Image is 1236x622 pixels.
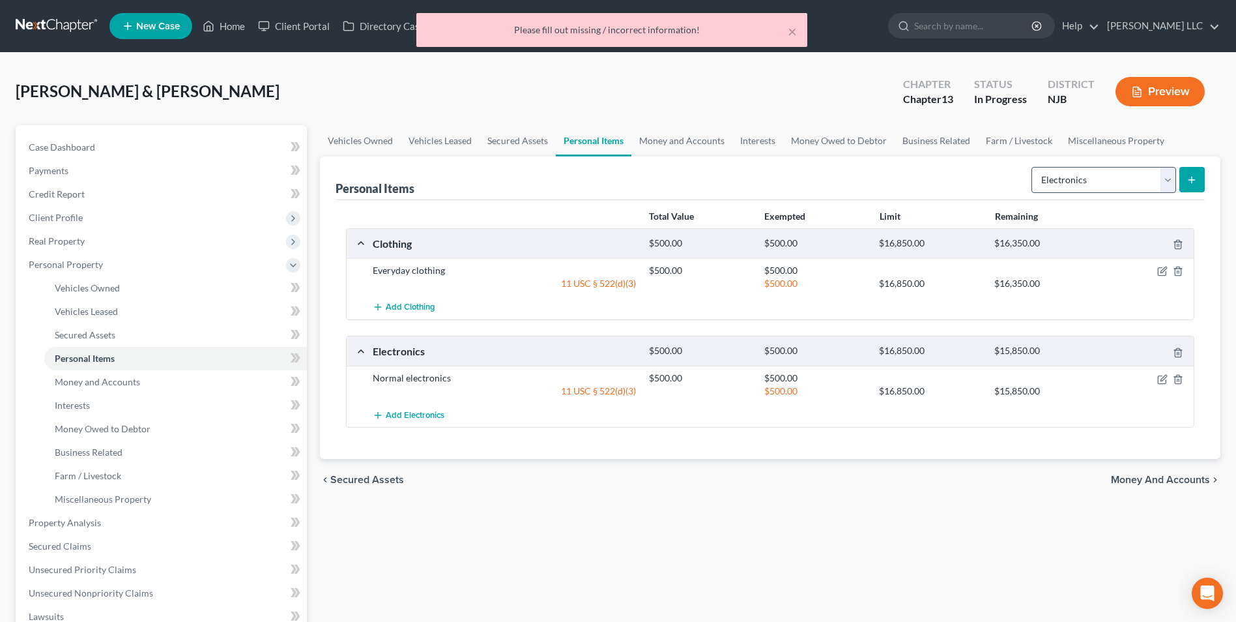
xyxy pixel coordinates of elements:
[18,159,307,183] a: Payments
[18,558,307,582] a: Unsecured Priority Claims
[974,92,1027,107] div: In Progress
[55,494,151,505] span: Miscellaneous Property
[642,345,758,357] div: $500.00
[320,475,404,485] button: chevron_left Secured Assets
[29,587,153,599] span: Unsecured Nonpriority Claims
[16,81,280,100] span: [PERSON_NAME] & [PERSON_NAME]
[427,23,797,37] div: Please fill out missing / incorrect information!
[366,385,642,398] div: 11 USC § 522(d)(3)
[1111,475,1220,485] button: Money and Accounts chevron_right
[44,488,307,511] a: Miscellaneous Property
[556,125,631,156] a: Personal Items
[366,264,642,277] div: Everyday clothing
[642,237,758,250] div: $500.00
[1192,578,1223,609] div: Open Intercom Messenger
[649,211,694,222] strong: Total Value
[29,188,85,200] span: Credit Report
[29,517,101,528] span: Property Analysis
[29,564,136,575] span: Unsecured Priority Claims
[18,582,307,605] a: Unsecured Nonpriority Claims
[320,475,330,485] i: chevron_left
[978,125,1060,156] a: Farm / Livestock
[44,323,307,347] a: Secured Assets
[44,441,307,464] a: Business Related
[1048,77,1095,92] div: District
[386,303,435,313] span: Add Clothing
[55,306,118,317] span: Vehicles Leased
[642,264,758,277] div: $500.00
[330,475,404,485] span: Secured Assets
[758,372,873,385] div: $500.00
[44,347,307,370] a: Personal Items
[1115,77,1205,106] button: Preview
[44,417,307,441] a: Money Owed to Debtor
[1060,125,1172,156] a: Miscellaneous Property
[55,353,115,364] span: Personal Items
[320,125,401,156] a: Vehicles Owned
[1111,475,1210,485] span: Money and Accounts
[29,259,103,270] span: Personal Property
[44,300,307,323] a: Vehicles Leased
[55,423,151,434] span: Money Owed to Debtor
[366,372,642,385] div: Normal electronics
[758,264,873,277] div: $500.00
[872,237,988,250] div: $16,850.00
[44,276,307,300] a: Vehicles Owned
[386,410,444,421] span: Add Electronics
[895,125,978,156] a: Business Related
[373,295,435,319] button: Add Clothing
[872,277,988,290] div: $16,850.00
[758,345,873,357] div: $500.00
[995,211,1038,222] strong: Remaining
[480,125,556,156] a: Secured Assets
[29,165,68,176] span: Payments
[366,237,642,250] div: Clothing
[18,511,307,535] a: Property Analysis
[44,370,307,394] a: Money and Accounts
[55,400,90,411] span: Interests
[18,535,307,558] a: Secured Claims
[366,344,642,358] div: Electronics
[880,211,900,222] strong: Limit
[336,181,414,196] div: Personal Items
[55,376,140,387] span: Money and Accounts
[55,470,121,481] span: Farm / Livestock
[44,394,307,417] a: Interests
[988,385,1103,398] div: $15,850.00
[872,345,988,357] div: $16,850.00
[974,77,1027,92] div: Status
[29,235,85,246] span: Real Property
[373,403,444,427] button: Add Electronics
[18,183,307,206] a: Credit Report
[55,329,115,340] span: Secured Assets
[764,211,805,222] strong: Exempted
[631,125,732,156] a: Money and Accounts
[44,464,307,488] a: Farm / Livestock
[783,125,895,156] a: Money Owed to Debtor
[988,345,1103,357] div: $15,850.00
[903,92,953,107] div: Chapter
[29,141,95,153] span: Case Dashboard
[29,541,91,552] span: Secured Claims
[903,77,953,92] div: Chapter
[29,212,83,223] span: Client Profile
[758,385,873,398] div: $500.00
[1048,92,1095,107] div: NJB
[872,385,988,398] div: $16,850.00
[788,23,797,39] button: ×
[732,125,783,156] a: Interests
[758,237,873,250] div: $500.00
[1210,475,1220,485] i: chevron_right
[758,277,873,290] div: $500.00
[366,277,642,290] div: 11 USC § 522(d)(3)
[55,447,122,458] span: Business Related
[55,282,120,293] span: Vehicles Owned
[941,93,953,105] span: 13
[29,611,64,622] span: Lawsuits
[988,237,1103,250] div: $16,350.00
[401,125,480,156] a: Vehicles Leased
[988,277,1103,290] div: $16,350.00
[18,136,307,159] a: Case Dashboard
[642,372,758,385] div: $500.00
